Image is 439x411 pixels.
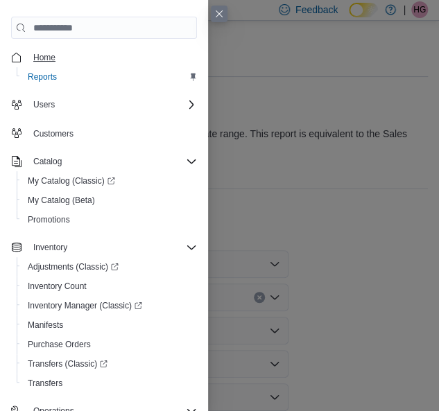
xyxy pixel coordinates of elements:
a: Inventory Manager (Classic) [22,297,148,314]
button: Transfers [17,374,203,393]
span: Home [33,52,55,63]
a: My Catalog (Beta) [22,192,101,209]
button: Inventory [6,238,203,257]
button: My Catalog (Beta) [17,191,203,210]
span: My Catalog (Classic) [22,173,197,189]
span: Customers [28,124,197,141]
span: Transfers (Classic) [22,356,197,372]
button: Catalog [6,152,203,171]
button: Customers [6,123,203,143]
span: Home [28,49,197,66]
span: Manifests [22,317,197,333]
button: Inventory [28,239,73,256]
button: Home [6,47,203,67]
span: My Catalog (Beta) [22,192,197,209]
span: Catalog [33,156,62,167]
span: Inventory Count [22,278,197,295]
button: Close this dialog [211,6,227,22]
span: Transfers [22,375,197,392]
span: Inventory [28,239,197,256]
a: Manifests [22,317,69,333]
button: Inventory Count [17,277,203,296]
span: Inventory Manager (Classic) [22,297,197,314]
span: Users [28,96,197,113]
a: Adjustments (Classic) [17,257,203,277]
span: Reports [22,69,197,85]
button: Purchase Orders [17,335,203,354]
span: Reports [28,71,57,82]
span: Transfers (Classic) [28,358,107,369]
span: Inventory Count [28,281,87,292]
span: Purchase Orders [28,339,91,350]
span: My Catalog (Beta) [28,195,95,206]
a: Transfers [22,375,68,392]
span: Inventory Manager (Classic) [28,300,142,311]
a: Promotions [22,211,76,228]
button: Promotions [17,210,203,229]
a: Adjustments (Classic) [22,259,124,275]
span: Manifests [28,320,63,331]
a: Transfers (Classic) [22,356,113,372]
span: Promotions [22,211,197,228]
span: Catalog [28,153,197,170]
a: Inventory Count [22,278,92,295]
span: Inventory [33,242,67,253]
button: Catalog [28,153,67,170]
span: Adjustments (Classic) [22,259,197,275]
a: Home [28,49,61,66]
a: Reports [22,69,62,85]
span: My Catalog (Classic) [28,175,115,186]
button: Manifests [17,315,203,335]
span: Customers [33,128,74,139]
button: Reports [17,67,203,87]
span: Promotions [28,214,70,225]
span: Transfers [28,378,62,389]
a: Customers [28,125,79,142]
a: My Catalog (Classic) [22,173,121,189]
a: My Catalog (Classic) [17,171,203,191]
button: Users [6,95,203,114]
a: Transfers (Classic) [17,354,203,374]
span: Adjustments (Classic) [28,261,119,272]
a: Inventory Manager (Classic) [17,296,203,315]
button: Users [28,96,60,113]
span: Purchase Orders [22,336,197,353]
a: Purchase Orders [22,336,96,353]
span: Users [33,99,55,110]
